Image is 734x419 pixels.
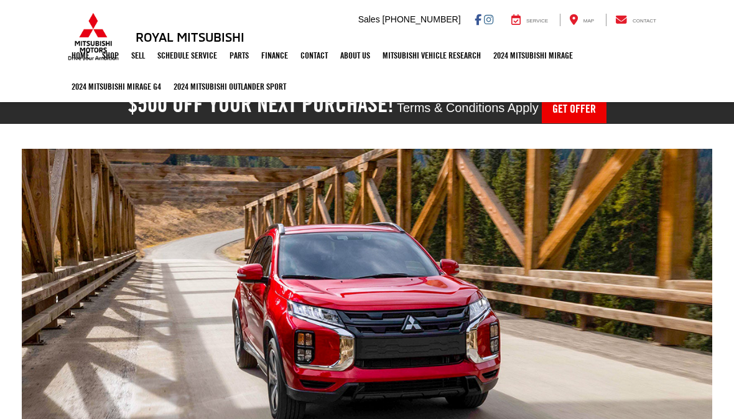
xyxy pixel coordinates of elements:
[223,40,255,71] a: Parts: Opens in a new tab
[560,14,603,26] a: Map
[475,14,481,24] a: Facebook: Click to visit our Facebook page
[65,71,167,102] a: 2024 Mitsubishi Mirage G4
[383,14,461,24] span: [PHONE_NUMBER]
[96,40,125,71] a: Shop
[65,40,96,71] a: Home
[125,40,151,71] a: Sell
[136,30,244,44] h3: Royal Mitsubishi
[484,14,493,24] a: Instagram: Click to visit our Instagram page
[542,95,606,123] a: Get Offer
[167,71,292,102] a: 2024 Mitsubishi Outlander SPORT
[606,14,666,26] a: Contact
[334,40,376,71] a: About Us
[65,12,121,61] img: Mitsubishi
[294,40,334,71] a: Contact
[633,18,656,24] span: Contact
[358,14,380,24] span: Sales
[376,40,487,71] a: Mitsubishi Vehicle Research
[255,40,294,71] a: Finance
[526,18,548,24] span: Service
[397,101,539,115] span: Terms & Conditions Apply
[583,18,594,24] span: Map
[128,92,394,116] h2: $500 off your next purchase!
[502,14,557,26] a: Service
[487,40,579,71] a: 2024 Mitsubishi Mirage
[151,40,223,71] a: Schedule Service: Opens in a new tab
